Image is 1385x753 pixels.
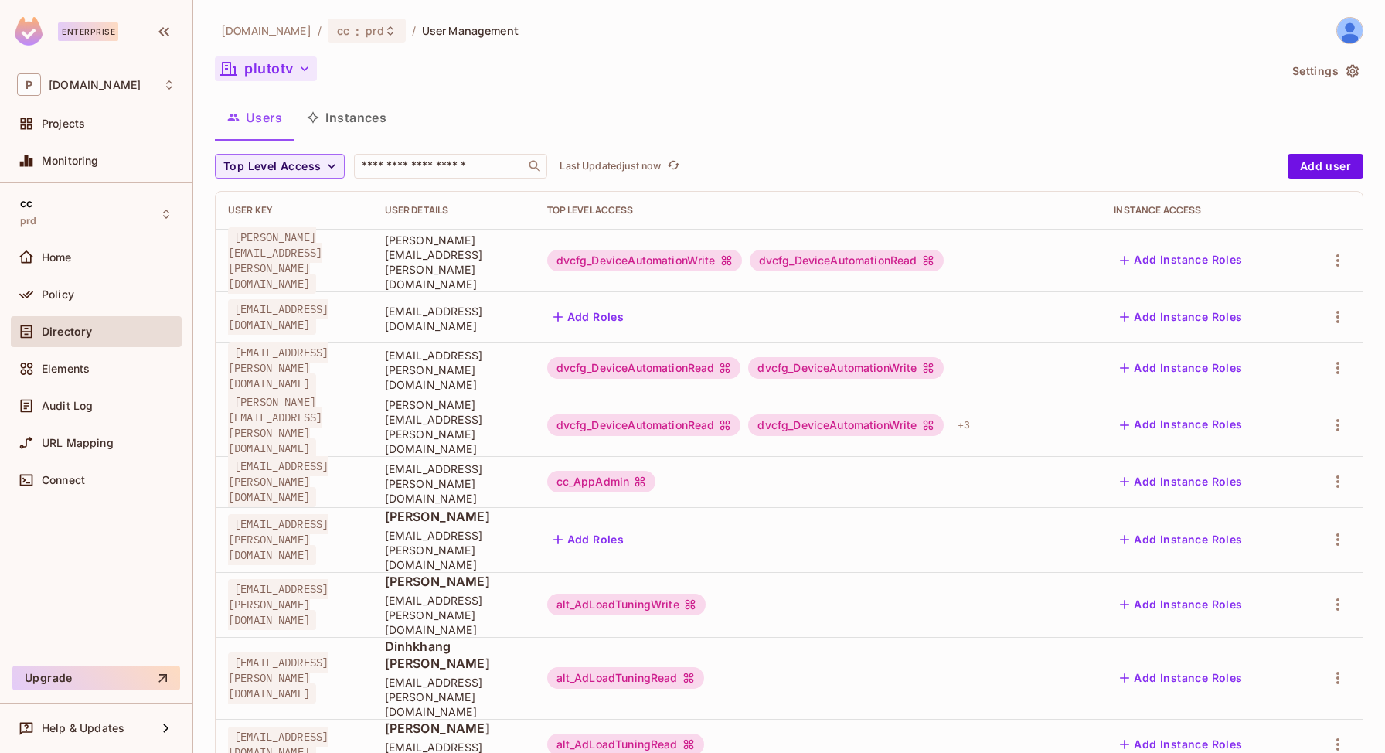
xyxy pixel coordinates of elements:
[664,157,682,175] button: refresh
[1114,204,1288,216] div: Instance Access
[42,118,85,130] span: Projects
[223,157,321,176] span: Top Level Access
[750,250,944,271] div: dvcfg_DeviceAutomationRead
[1114,469,1248,494] button: Add Instance Roles
[385,397,522,456] span: [PERSON_NAME][EMAIL_ADDRESS][PERSON_NAME][DOMAIN_NAME]
[58,22,118,41] div: Enterprise
[748,357,943,379] div: dvcfg_DeviceAutomationWrite
[228,204,360,216] div: User Key
[560,160,661,172] p: Last Updated just now
[228,227,322,294] span: [PERSON_NAME][EMAIL_ADDRESS][PERSON_NAME][DOMAIN_NAME]
[412,23,416,38] li: /
[422,23,519,38] span: User Management
[1114,248,1248,273] button: Add Instance Roles
[20,215,36,227] span: prd
[547,204,1090,216] div: Top Level Access
[547,471,656,492] div: cc_AppAdmin
[385,348,522,392] span: [EMAIL_ADDRESS][PERSON_NAME][DOMAIN_NAME]
[228,456,328,507] span: [EMAIL_ADDRESS][PERSON_NAME][DOMAIN_NAME]
[547,357,741,379] div: dvcfg_DeviceAutomationRead
[547,527,631,552] button: Add Roles
[385,462,522,506] span: [EMAIL_ADDRESS][PERSON_NAME][DOMAIN_NAME]
[385,233,522,291] span: [PERSON_NAME][EMAIL_ADDRESS][PERSON_NAME][DOMAIN_NAME]
[42,251,72,264] span: Home
[215,98,294,137] button: Users
[385,304,522,333] span: [EMAIL_ADDRESS][DOMAIN_NAME]
[1288,154,1363,179] button: Add user
[1114,413,1248,438] button: Add Instance Roles
[547,250,742,271] div: dvcfg_DeviceAutomationWrite
[1114,527,1248,552] button: Add Instance Roles
[547,594,706,615] div: alt_AdLoadTuningWrite
[294,98,399,137] button: Instances
[1286,59,1363,83] button: Settings
[20,197,32,210] span: cc
[228,579,328,630] span: [EMAIL_ADDRESS][PERSON_NAME][DOMAIN_NAME]
[42,400,93,412] span: Audit Log
[42,437,114,449] span: URL Mapping
[49,79,141,91] span: Workspace: pluto.tv
[42,474,85,486] span: Connect
[42,288,74,301] span: Policy
[661,157,682,175] span: Click to refresh data
[215,56,317,81] button: plutotv
[228,342,328,394] span: [EMAIL_ADDRESS][PERSON_NAME][DOMAIN_NAME]
[547,414,741,436] div: dvcfg_DeviceAutomationRead
[951,413,976,438] div: + 3
[221,23,311,38] span: the active workspace
[215,154,345,179] button: Top Level Access
[748,414,943,436] div: dvcfg_DeviceAutomationWrite
[337,23,349,38] span: cc
[1114,592,1248,617] button: Add Instance Roles
[1114,356,1248,380] button: Add Instance Roles
[318,23,322,38] li: /
[1337,18,1363,43] img: Luis Albarenga
[547,305,631,329] button: Add Roles
[15,17,43,46] img: SReyMgAAAABJRU5ErkJggg==
[228,514,328,565] span: [EMAIL_ADDRESS][PERSON_NAME][DOMAIN_NAME]
[17,73,41,96] span: P
[385,593,522,637] span: [EMAIL_ADDRESS][PERSON_NAME][DOMAIN_NAME]
[355,25,360,37] span: :
[42,325,92,338] span: Directory
[12,666,180,690] button: Upgrade
[42,363,90,375] span: Elements
[385,508,522,525] span: [PERSON_NAME]
[1114,666,1248,690] button: Add Instance Roles
[228,652,328,704] span: [EMAIL_ADDRESS][PERSON_NAME][DOMAIN_NAME]
[385,573,522,590] span: [PERSON_NAME]
[547,667,704,689] div: alt_AdLoadTuningRead
[366,23,383,38] span: prd
[42,722,124,734] span: Help & Updates
[385,638,522,672] span: Dinhkhang [PERSON_NAME]
[385,675,522,719] span: [EMAIL_ADDRESS][PERSON_NAME][DOMAIN_NAME]
[228,299,328,335] span: [EMAIL_ADDRESS][DOMAIN_NAME]
[1114,305,1248,329] button: Add Instance Roles
[42,155,99,167] span: Monitoring
[228,392,322,458] span: [PERSON_NAME][EMAIL_ADDRESS][PERSON_NAME][DOMAIN_NAME]
[385,528,522,572] span: [EMAIL_ADDRESS][PERSON_NAME][DOMAIN_NAME]
[385,204,522,216] div: User Details
[385,720,522,737] span: [PERSON_NAME]
[667,158,680,174] span: refresh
